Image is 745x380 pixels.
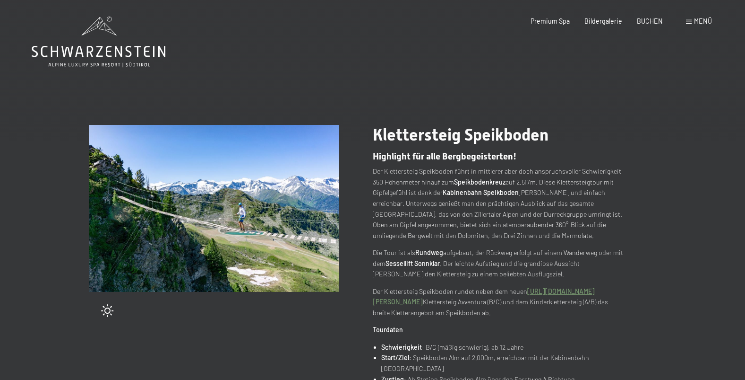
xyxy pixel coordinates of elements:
[381,342,623,353] li: : B/C (mäßig schwierig), ab 12 Jahre
[443,188,519,196] strong: Kabinenbahn Speikboden
[381,353,623,374] li: : Speikboden Alm auf 2.000m, erreichbar mit der Kabinenbahn [GEOGRAPHIC_DATA]
[381,343,422,351] strong: Schwierigkeit
[694,17,712,25] span: Menü
[373,247,623,280] p: Die Tour ist als aufgebaut, der Rückweg erfolgt auf einem Wanderweg oder mit dem . Der leichte Au...
[381,353,409,362] strong: Start/Ziel
[385,259,440,267] strong: Sessellift Sonnklar
[373,166,623,241] p: Der Klettersteig Speikboden führt in mittlerer aber doch anspruchsvoller Schwierigkeit 350 Höhenm...
[531,17,570,25] a: Premium Spa
[373,326,403,334] strong: Tourdaten
[415,248,443,256] strong: Rundweg
[584,17,622,25] a: Bildergalerie
[373,151,516,162] span: Highlight für alle Bergbegeisterten!
[454,178,505,186] strong: Speikbodenkreuz
[89,125,339,292] img: Klettersteig Speikboden
[373,286,623,318] p: Der Klettersteig Speikboden rundet neben dem neuen Klettersteig Avventura (B/C) und dem Kinderkle...
[373,125,548,144] span: Klettersteig Speikboden
[637,17,663,25] a: BUCHEN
